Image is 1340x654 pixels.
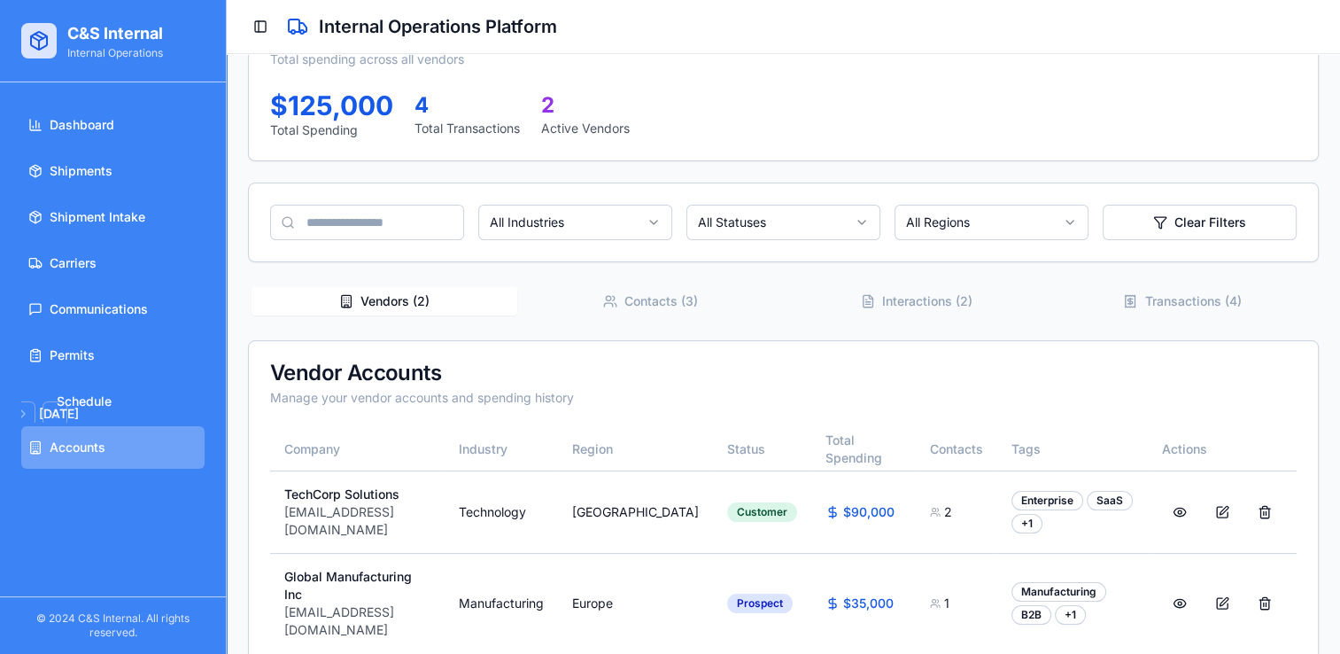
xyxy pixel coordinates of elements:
[270,362,1297,384] div: Vendor Accounts
[21,150,205,192] a: Shipments
[541,120,630,137] p: Active Vendors
[21,196,205,238] a: Shipment Intake
[811,428,916,471] th: Total Spending
[445,428,558,471] th: Industry
[21,288,205,331] a: Communications
[1011,514,1042,533] div: + 1
[67,21,163,46] h1: C&S Internal
[50,208,145,226] span: Shipment Intake
[57,393,112,410] span: Schedule
[1103,205,1297,240] button: Clear Filters
[445,553,558,653] td: Manufacturing
[916,428,997,471] th: Contacts
[558,428,713,471] th: Region
[21,104,205,146] a: Dashboard
[14,611,212,640] div: © 2024 C&S Internal. All rights reserved.
[50,162,112,180] span: Shipments
[784,287,1050,315] button: Interactions ( 2 )
[270,51,1297,68] div: Total spending across all vendors
[843,503,895,521] span: $ 90,000
[21,242,205,284] a: Carriers
[541,91,630,120] p: 2
[558,471,713,553] td: [GEOGRAPHIC_DATA]
[43,401,67,426] button: Go to previous month
[1055,605,1086,625] div: + 1
[270,389,1297,407] div: Manage your vendor accounts and spending history
[727,502,797,522] div: Customer
[1011,605,1051,625] div: B2B
[445,471,558,553] td: Technology
[252,287,517,315] button: Vendors ( 2 )
[21,334,205,377] a: Permits
[414,120,520,137] p: Total Transactions
[727,594,793,613] div: Prospect
[843,595,894,612] span: $ 35,000
[50,300,148,318] span: Communications
[270,428,445,471] th: Company
[1011,582,1106,602] div: Manufacturing
[1148,428,1297,471] th: Actions
[284,503,430,539] p: [EMAIL_ADDRESS][DOMAIN_NAME]
[713,428,811,471] th: Status
[1087,491,1133,510] div: SaaS
[50,116,114,134] span: Dashboard
[284,603,430,639] p: [EMAIL_ADDRESS][DOMAIN_NAME]
[930,595,983,612] div: 1
[1050,287,1315,315] button: Transactions ( 4 )
[997,428,1148,471] th: Tags
[270,121,393,139] p: Total Spending
[414,91,520,120] p: 4
[517,287,783,315] button: Contacts ( 3 )
[50,346,95,364] span: Permits
[284,486,430,503] p: TechCorp Solutions
[930,503,983,521] div: 2
[558,553,713,653] td: Europe
[319,14,557,39] h2: Internal Operations Platform
[50,254,97,272] span: Carriers
[67,46,163,60] p: Internal Operations
[270,90,393,121] p: $ 125,000
[284,568,430,603] p: Global Manufacturing Inc
[50,439,105,456] span: Accounts
[11,401,35,426] button: Go to next month
[21,426,205,469] a: Accounts
[1011,491,1083,510] div: Enterprise
[21,380,205,423] a: Schedule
